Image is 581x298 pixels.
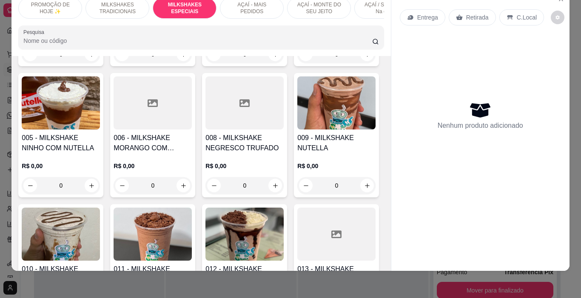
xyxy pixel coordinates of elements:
p: PROMOÇÃO DE HOJE ✨ [26,1,75,15]
img: product-image [297,76,376,129]
img: product-image [205,208,284,261]
p: MILKSHAKES ESPECIAIS [160,1,209,15]
input: Pesquisa [23,37,372,45]
h4: 009 - MILKSHAKE NUTELLA [297,133,376,153]
p: C.Local [517,13,537,22]
p: R$ 0,00 [297,162,376,170]
h4: 010 - MILKSHAKE OURO BRANCO COM NUTELLA [22,264,100,284]
h4: 005 - MILKSHAKE NINHO COM NUTELLA [22,133,100,153]
h4: 006 - MILKSHAKE MORANGO COM NUTELLA [114,133,192,153]
p: MILKSHAKES TRADICIONAIS [93,1,142,15]
p: R$ 0,00 [22,162,100,170]
label: Pesquisa [23,28,47,36]
p: AÇAÍ / SORVETE - Na casca [362,1,411,15]
p: R$ 0,00 [114,162,192,170]
p: Retirada [466,13,489,22]
p: Entrega [417,13,438,22]
p: R$ 0,00 [205,162,284,170]
h4: 013 - MILKSHAKE TORTA DOCE DE LEITE [297,264,376,284]
button: decrease-product-quantity [551,11,564,24]
h4: 011 - MILKSHAKE OVOMALTINE COM NUTELLA [114,264,192,284]
img: product-image [22,208,100,261]
h4: 008 - MILKSHAKE NEGRESCO TRUFADO [205,133,284,153]
p: Nenhum produto adicionado [438,121,523,131]
p: AÇAÍ - MONTE DO SEU JEITO [294,1,344,15]
img: product-image [22,76,100,129]
p: AÇAÍ - MAIS PEDIDOS [227,1,276,15]
h4: 012 - MILKSHAKE OVONINHO [205,264,284,284]
img: product-image [114,208,192,261]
